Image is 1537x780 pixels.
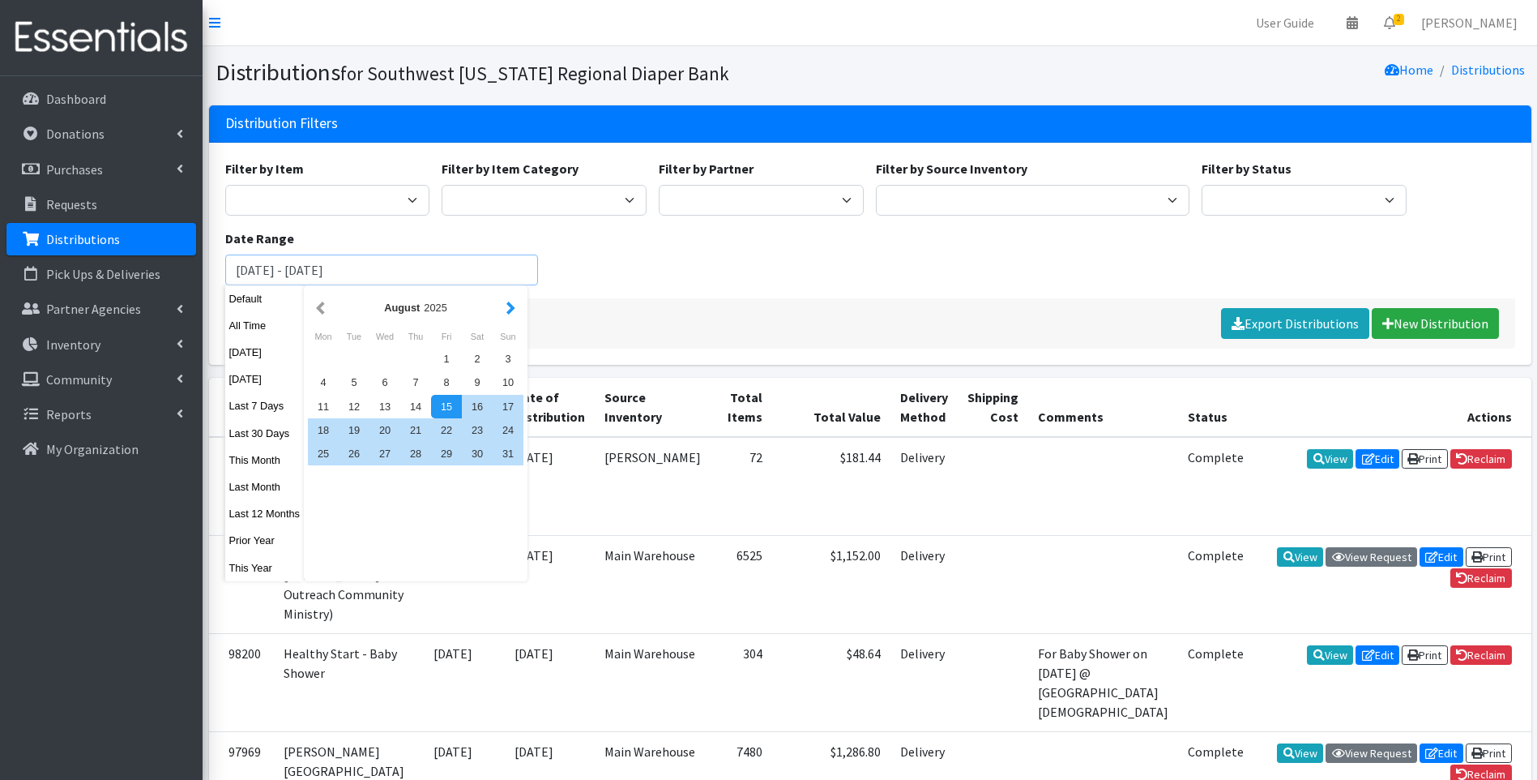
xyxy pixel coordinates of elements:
td: 304 [711,633,772,731]
th: Shipping Cost [958,378,1028,437]
a: Print [1402,645,1448,665]
div: 4 [308,371,339,394]
a: Inventory [6,328,196,361]
td: For Baby Shower on [DATE] @ [GEOGRAPHIC_DATA][DEMOGRAPHIC_DATA] [1028,633,1178,731]
a: Community [6,363,196,396]
div: 12 [339,395,369,418]
label: Filter by Partner [659,159,754,178]
div: Sunday [493,326,523,347]
a: View [1277,744,1323,763]
div: Wednesday [369,326,400,347]
a: Edit [1420,744,1463,763]
a: Reports [6,398,196,431]
div: 14 [400,395,431,418]
div: 15 [431,395,462,418]
div: 19 [339,418,369,442]
div: 30 [462,442,493,465]
p: Distributions [46,231,120,247]
button: This Year [225,556,305,580]
td: [DATE] [424,633,505,731]
a: Distributions [1451,62,1525,78]
div: 5 [339,371,369,394]
td: SMDP (Saint [PERSON_NAME] Outreach Community Ministry) [274,535,424,633]
p: Requests [46,196,97,212]
label: Filter by Source Inventory [876,159,1027,178]
a: Edit [1356,645,1399,665]
a: Reclaim [1450,645,1512,665]
span: 2025 [424,302,446,314]
a: Purchases [6,153,196,186]
label: Date Range [225,229,294,248]
a: Print [1466,547,1512,567]
th: Total Value [772,378,890,437]
div: 24 [493,418,523,442]
a: View [1277,547,1323,567]
a: [PERSON_NAME] [1408,6,1531,39]
td: [DATE] [505,633,595,731]
td: 98200 [209,633,274,731]
button: [DATE] [225,367,305,391]
td: 98197 [209,535,274,633]
a: Print [1402,449,1448,469]
td: 72 [711,437,772,536]
label: Filter by Item [225,159,304,178]
div: 17 [493,395,523,418]
td: Delivery [890,437,958,536]
p: Reports [46,406,92,422]
td: Healthy Start - Baby Shower [274,633,424,731]
td: [DATE] [505,535,595,633]
th: Comments [1028,378,1178,437]
td: $181.44 [772,437,890,536]
strong: August [384,302,420,314]
p: Partner Agencies [46,301,141,317]
button: Last 30 Days [225,422,305,445]
div: 9 [462,371,493,394]
button: All Time [225,314,305,337]
input: January 1, 2011 - December 31, 2011 [225,255,539,285]
a: View [1307,449,1353,469]
a: Home [1385,62,1433,78]
button: This Month [225,448,305,472]
a: Pick Ups & Deliveries [6,258,196,290]
th: Status [1178,378,1253,437]
td: Complete [1178,437,1253,536]
p: Community [46,371,112,388]
td: $1,152.00 [772,535,890,633]
label: Filter by Status [1202,159,1292,178]
div: 27 [369,442,400,465]
td: Complete [1178,535,1253,633]
a: Donations [6,118,196,150]
a: Requests [6,188,196,221]
button: Last Month [225,475,305,499]
div: 10 [493,371,523,394]
img: HumanEssentials [6,11,196,65]
th: Total Items [711,378,772,437]
div: 18 [308,418,339,442]
a: User Guide [1243,6,1327,39]
button: [DATE] [225,341,305,364]
button: Last 12 Months [225,502,305,525]
h3: Distribution Filters [225,115,338,132]
div: 3 [493,347,523,371]
span: 2 [1394,14,1404,25]
div: Monday [308,326,339,347]
td: Delivery [890,633,958,731]
th: ID [209,378,274,437]
button: Last 7 Days [225,394,305,418]
div: 2 [462,347,493,371]
p: Donations [46,126,105,142]
a: Export Distributions [1221,308,1369,339]
a: View Request [1326,744,1417,763]
button: Prior Year [225,529,305,552]
p: Dashboard [46,91,106,107]
a: New Distribution [1372,308,1499,339]
div: 22 [431,418,462,442]
div: 26 [339,442,369,465]
a: My Organization [6,433,196,465]
td: $48.64 [772,633,890,731]
td: [DATE] [424,535,505,633]
p: Pick Ups & Deliveries [46,266,160,282]
a: View [1307,645,1353,665]
a: Print [1466,744,1512,763]
th: Delivery Method [890,378,958,437]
